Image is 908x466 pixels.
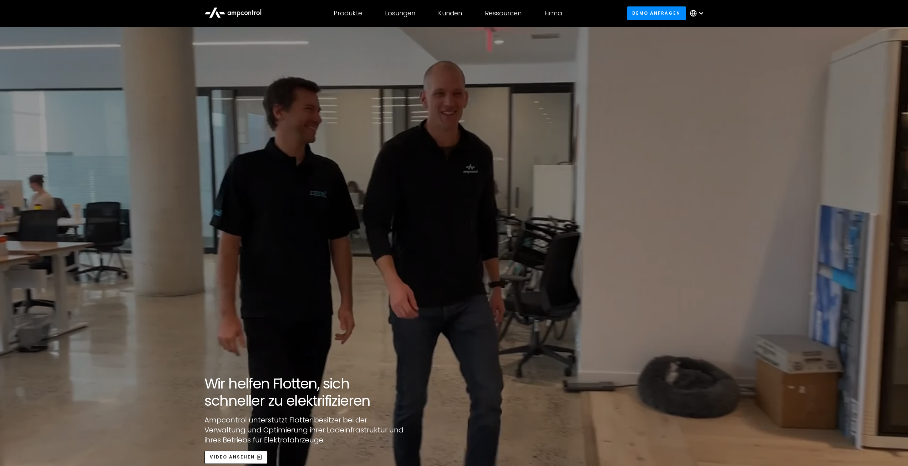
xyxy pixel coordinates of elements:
[438,9,462,17] div: Kunden
[385,9,415,17] div: Lösungen
[485,9,522,17] div: Ressourcen
[334,9,362,17] div: Produkte
[544,9,562,17] div: Firma
[627,6,686,20] a: Demo anfragen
